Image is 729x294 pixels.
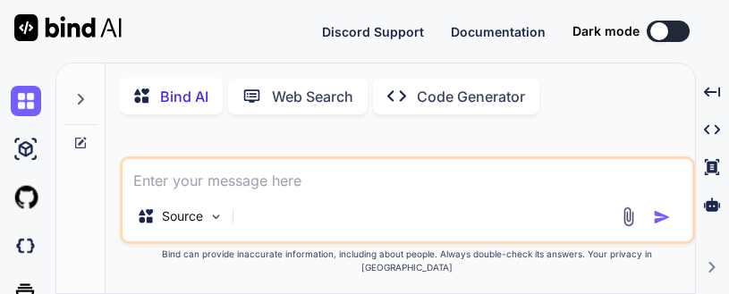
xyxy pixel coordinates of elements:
p: Bind can provide inaccurate information, including about people. Always double-check its answers.... [120,248,695,274]
button: Discord Support [322,22,424,41]
span: Documentation [451,24,546,39]
p: Web Search [272,86,353,107]
button: Documentation [451,22,546,41]
span: Dark mode [572,22,640,40]
p: Code Generator [417,86,525,107]
img: Bind AI [14,14,122,41]
span: Discord Support [322,24,424,39]
img: darkCloudIdeIcon [11,231,41,261]
p: Bind AI [160,86,208,107]
img: Pick Models [208,209,224,224]
img: icon [653,208,671,226]
img: chat [11,86,41,116]
img: ai-studio [11,134,41,164]
p: Source [162,207,203,225]
img: githubLight [11,182,41,213]
img: attachment [618,206,639,227]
